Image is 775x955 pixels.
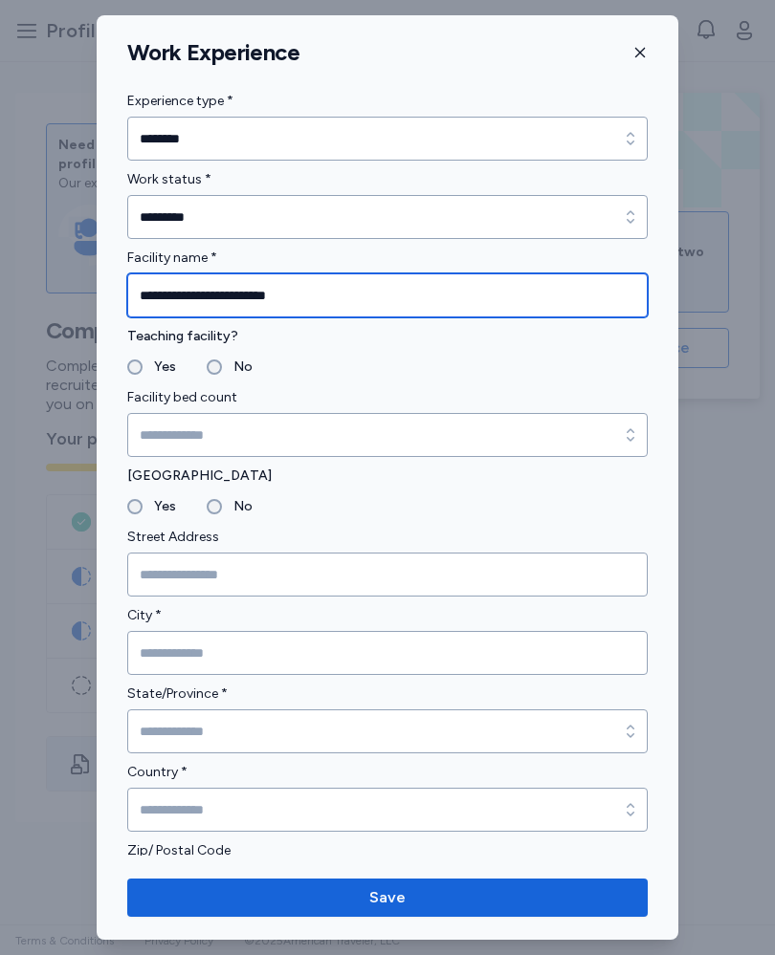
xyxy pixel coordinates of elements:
label: Yes [143,495,176,518]
label: [GEOGRAPHIC_DATA] [127,465,648,488]
h1: Work Experience [127,38,299,67]
input: Street Address [127,553,648,597]
label: Yes [143,356,176,379]
label: Teaching facility? [127,325,648,348]
label: Facility name * [127,247,648,270]
label: Zip/ Postal Code [127,839,648,862]
label: Street Address [127,526,648,549]
label: No [222,356,253,379]
button: Save [127,879,648,917]
label: Experience type * [127,90,648,113]
label: No [222,495,253,518]
span: Save [369,886,406,909]
input: City * [127,631,648,675]
label: State/Province * [127,683,648,705]
label: Country * [127,761,648,784]
input: Facility name * [127,273,648,317]
label: Facility bed count [127,386,648,409]
label: Work status * [127,168,648,191]
label: City * [127,604,648,627]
